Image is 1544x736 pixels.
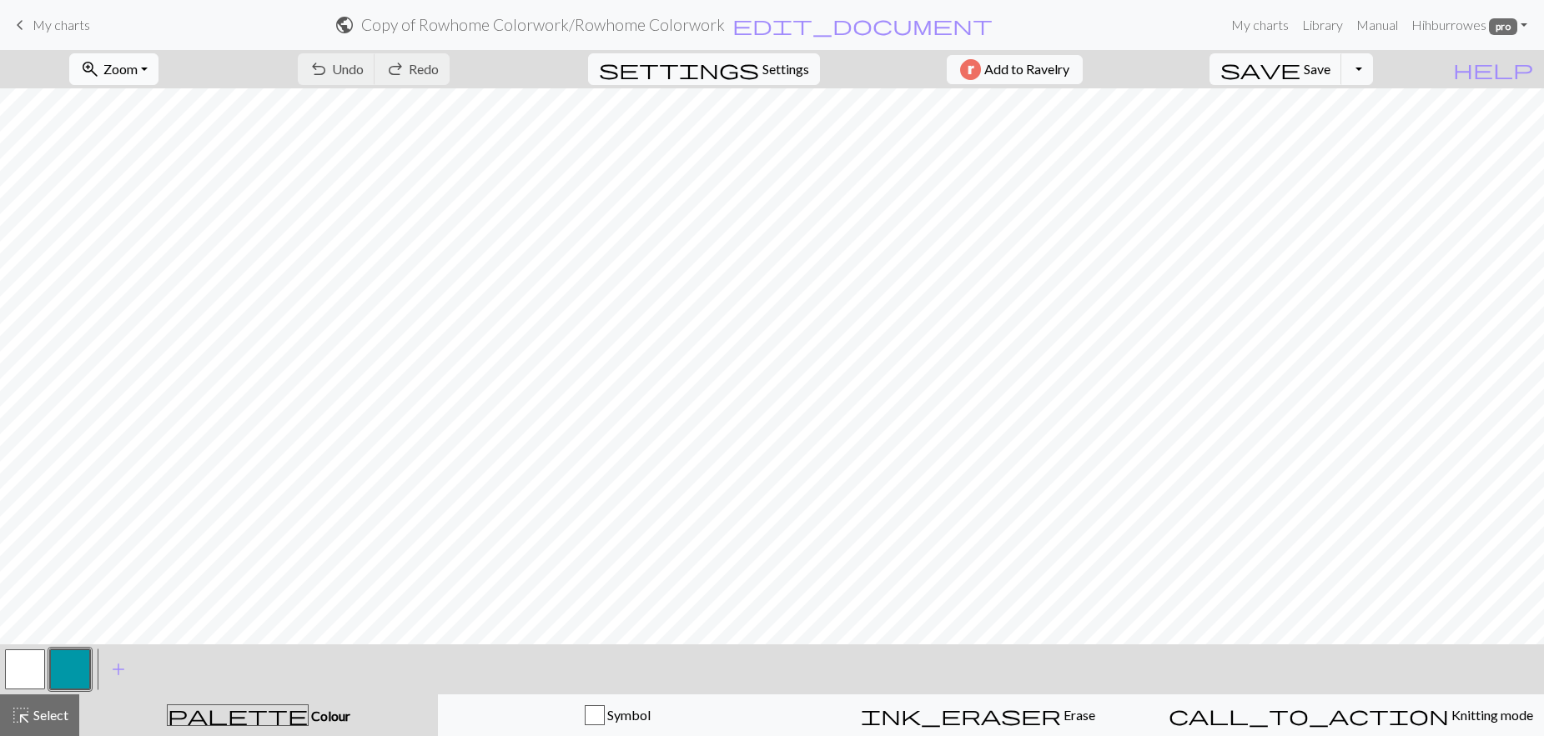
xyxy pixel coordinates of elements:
span: Symbol [605,707,651,723]
button: Erase [797,694,1158,736]
button: Add to Ravelry [947,55,1083,84]
span: Add to Ravelry [984,59,1069,80]
span: palette [168,703,308,727]
a: Manual [1350,8,1405,42]
span: public [334,13,355,37]
img: Ravelry [960,59,981,80]
span: save [1220,58,1300,81]
i: Settings [599,59,759,79]
span: call_to_action [1169,703,1449,727]
button: Symbol [438,694,798,736]
a: Hihburrowes pro [1405,8,1534,42]
a: Library [1295,8,1350,42]
span: help [1453,58,1533,81]
span: Select [31,707,68,723]
span: zoom_in [80,58,100,81]
button: SettingsSettings [588,53,820,85]
a: My charts [1225,8,1295,42]
span: Save [1304,61,1330,77]
span: pro [1489,18,1517,35]
a: My charts [10,11,90,39]
h2: Copy of Rowhome Colorwork / Rowhome Colorwork [361,15,725,34]
span: settings [599,58,759,81]
span: highlight_alt [11,703,31,727]
span: Knitting mode [1449,707,1533,723]
span: My charts [33,17,90,33]
span: Colour [309,708,350,723]
span: edit_document [732,13,993,37]
span: add [108,658,128,681]
button: Knitting mode [1158,694,1544,736]
span: Zoom [103,61,138,77]
button: Zoom [69,53,158,85]
span: Erase [1061,707,1095,723]
span: Settings [762,59,809,79]
span: ink_eraser [861,703,1061,727]
button: Colour [79,694,438,736]
button: Save [1210,53,1342,85]
span: keyboard_arrow_left [10,13,30,37]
